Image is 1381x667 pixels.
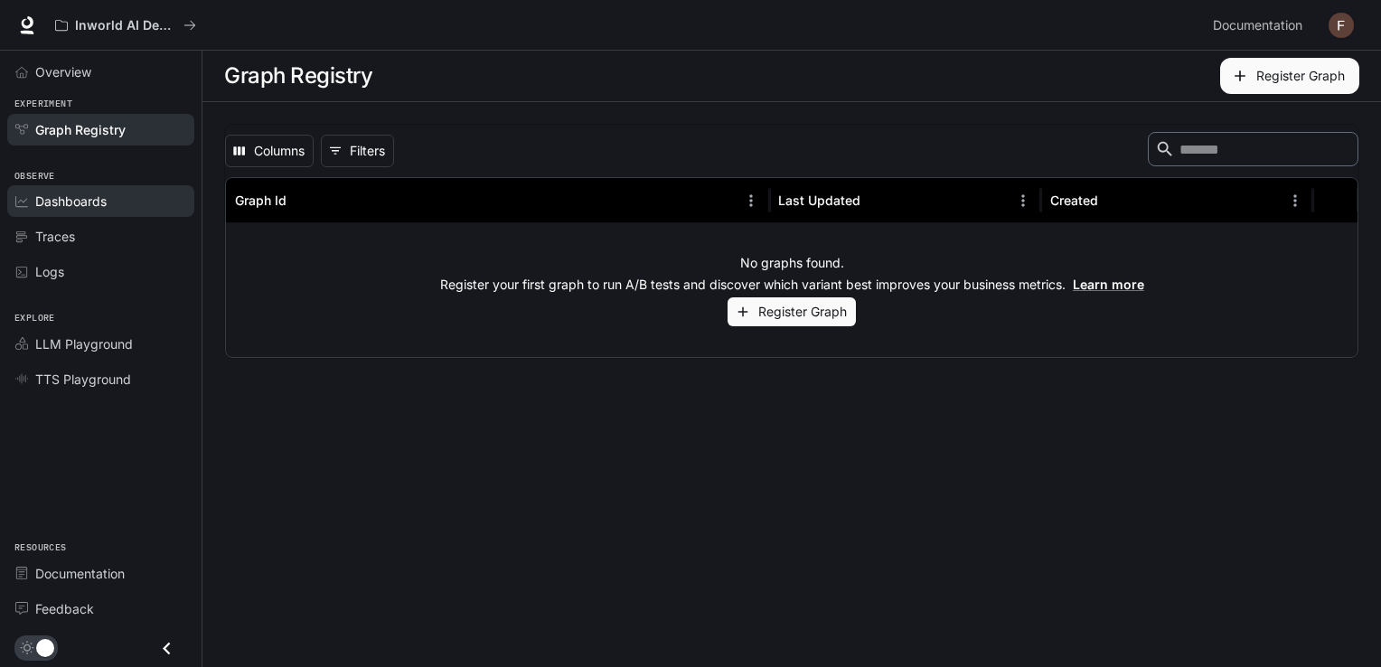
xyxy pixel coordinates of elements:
[740,254,844,272] p: No graphs found.
[35,370,131,389] span: TTS Playground
[440,276,1144,294] p: Register your first graph to run A/B tests and discover which variant best improves your business...
[7,185,194,217] a: Dashboards
[225,135,314,167] button: Select columns
[778,193,860,208] div: Last Updated
[35,192,107,211] span: Dashboards
[7,328,194,360] a: LLM Playground
[224,58,372,94] h1: Graph Registry
[7,114,194,146] a: Graph Registry
[35,334,133,353] span: LLM Playground
[7,56,194,88] a: Overview
[1220,58,1359,94] button: Register Graph
[35,227,75,246] span: Traces
[1323,7,1359,43] button: User avatar
[7,221,194,252] a: Traces
[1050,193,1098,208] div: Created
[728,297,856,327] button: Register Graph
[737,187,765,214] button: Menu
[75,18,176,33] p: Inworld AI Demos
[7,363,194,395] a: TTS Playground
[1100,187,1127,214] button: Sort
[35,599,94,618] span: Feedback
[1213,14,1302,37] span: Documentation
[7,256,194,287] a: Logs
[1329,13,1354,38] img: User avatar
[1010,187,1037,214] button: Menu
[7,593,194,625] a: Feedback
[321,135,394,167] button: Show filters
[47,7,204,43] button: All workspaces
[36,637,54,657] span: Dark mode toggle
[1073,277,1144,292] a: Learn more
[35,262,64,281] span: Logs
[1148,132,1358,170] div: Search
[35,120,126,139] span: Graph Registry
[1282,187,1309,214] button: Menu
[288,187,315,214] button: Sort
[235,193,287,208] div: Graph Id
[1206,7,1316,43] a: Documentation
[862,187,889,214] button: Sort
[146,630,187,667] button: Close drawer
[35,62,91,81] span: Overview
[35,564,125,583] span: Documentation
[7,558,194,589] a: Documentation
